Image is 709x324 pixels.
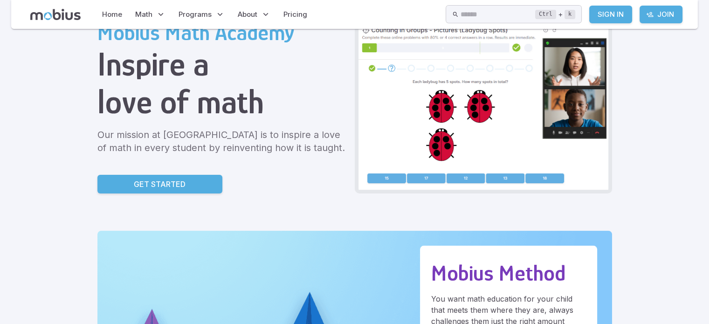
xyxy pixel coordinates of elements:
div: + [535,9,575,20]
p: Get Started [134,179,186,190]
h1: Inspire a [97,45,347,83]
img: Grade 2 Class [358,24,608,190]
p: Our mission at [GEOGRAPHIC_DATA] is to inspire a love of math in every student by reinventing how... [97,128,347,154]
span: Programs [179,9,212,20]
h2: Mobius Method [431,261,586,286]
kbd: k [564,10,575,19]
kbd: Ctrl [535,10,556,19]
span: About [238,9,257,20]
a: Join [640,6,682,23]
a: Sign In [589,6,632,23]
a: Get Started [97,175,222,193]
a: Pricing [281,4,310,25]
h2: Mobius Math Academy [97,20,347,45]
span: Math [135,9,152,20]
a: Home [99,4,125,25]
h1: love of math [97,83,347,121]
